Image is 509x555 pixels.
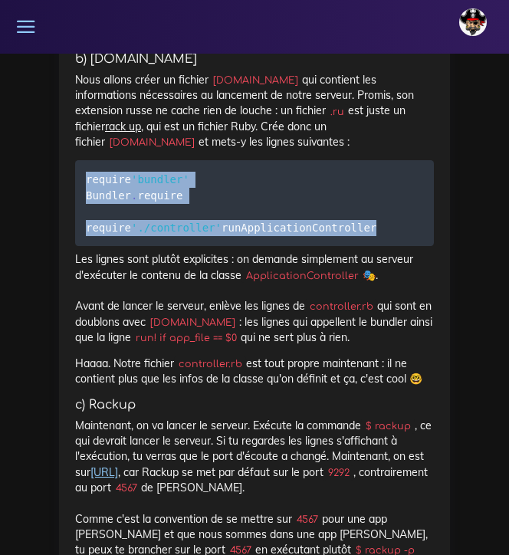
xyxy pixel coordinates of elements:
[326,104,348,120] code: .ru
[323,465,353,481] code: 9292
[305,299,377,314] code: controller.rb
[105,120,141,133] u: rack up
[75,398,434,412] h5: c) Rackup
[111,481,141,496] code: 4567
[292,512,322,527] code: 4567
[105,135,199,150] code: [DOMAIN_NAME]
[131,172,189,185] span: 'bundler'
[86,189,131,201] span: Bundler
[241,221,376,233] span: ApplicationController
[75,52,434,67] h5: b) [DOMAIN_NAME]
[75,72,434,149] p: Nous allons créer un fichier qui contient les informations nécessaires au lancement de notre serv...
[131,221,222,233] span: './controller'
[75,251,434,345] p: Les lignes sont plutôt explicites : on demande simplement au serveur d'exécuter le contenu de la ...
[241,268,363,284] code: ApplicationController
[131,330,241,346] code: run! if app_file == $0
[131,189,137,201] span: .
[174,356,246,372] code: controller.rb
[75,356,434,387] p: Haaaa. Notre fichier est tout propre maintenant : il ne contient plus que les infos de la classe ...
[361,419,415,434] code: $ rackup
[209,73,302,88] code: [DOMAIN_NAME]
[86,171,381,236] code: require require require run
[90,465,118,479] a: [URL]
[146,315,239,330] code: [DOMAIN_NAME]
[459,8,487,36] img: avatar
